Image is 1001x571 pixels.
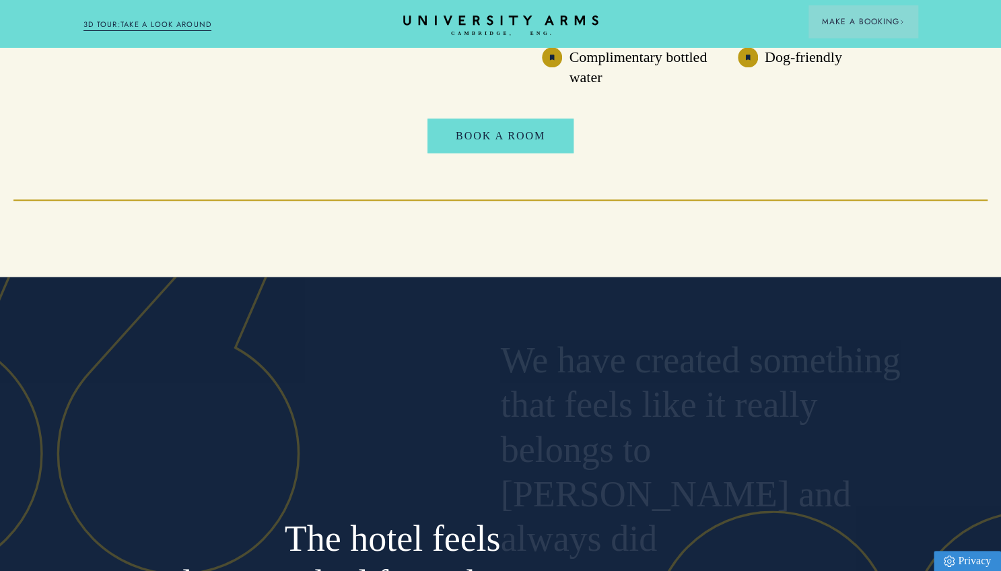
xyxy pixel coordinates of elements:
a: Book A Room [427,119,574,154]
a: 3D TOUR:TAKE A LOOK AROUND [83,19,212,31]
img: Arrow icon [899,20,904,24]
img: Privacy [944,556,955,567]
img: image-eb744e7ff81d60750c3343e6174bc627331de060-40x40-svg [738,47,758,67]
a: Home [403,15,598,36]
span: Make a Booking [822,15,904,28]
a: Privacy [934,551,1001,571]
button: Make a BookingArrow icon [808,5,918,38]
h3: Complimentary bottled water [569,47,722,88]
h3: Dog-friendly [765,47,842,67]
p: We have created something that feels like it really belongs to [PERSON_NAME] and always did [500,339,918,560]
img: image-eb744e7ff81d60750c3343e6174bc627331de060-40x40-svg [542,47,562,67]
